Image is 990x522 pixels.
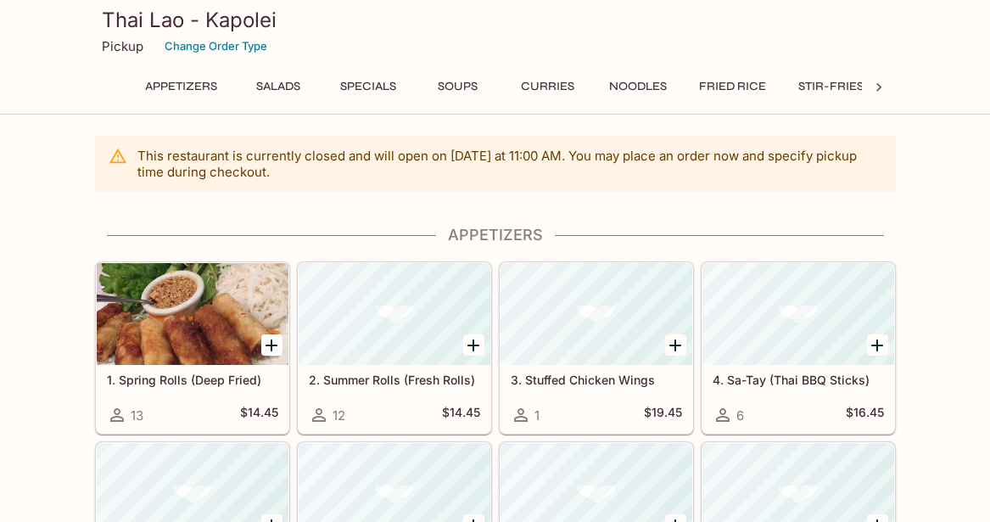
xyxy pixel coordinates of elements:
[511,373,682,387] h5: 3. Stuffed Chicken Wings
[702,262,895,434] a: 4. Sa-Tay (Thai BBQ Sticks)6$16.45
[600,75,676,98] button: Noodles
[97,263,288,365] div: 1. Spring Rolls (Deep Fried)
[534,407,540,424] span: 1
[95,226,896,244] h4: Appetizers
[736,407,744,424] span: 6
[665,334,686,356] button: Add 3. Stuffed Chicken Wings
[136,75,227,98] button: Appetizers
[240,75,316,98] button: Salads
[690,75,775,98] button: Fried Rice
[420,75,496,98] button: Soups
[510,75,586,98] button: Curries
[240,405,278,425] h5: $14.45
[261,334,282,356] button: Add 1. Spring Rolls (Deep Fried)
[131,407,143,424] span: 13
[309,373,480,387] h5: 2. Summer Rolls (Fresh Rolls)
[299,263,490,365] div: 2. Summer Rolls (Fresh Rolls)
[107,373,278,387] h5: 1. Spring Rolls (Deep Fried)
[442,405,480,425] h5: $14.45
[501,263,692,365] div: 3. Stuffed Chicken Wings
[702,263,894,365] div: 4. Sa-Tay (Thai BBQ Sticks)
[644,405,682,425] h5: $19.45
[333,407,345,424] span: 12
[500,262,693,434] a: 3. Stuffed Chicken Wings1$19.45
[713,373,884,387] h5: 4. Sa-Tay (Thai BBQ Sticks)
[102,7,889,33] h3: Thai Lao - Kapolei
[867,334,888,356] button: Add 4. Sa-Tay (Thai BBQ Sticks)
[330,75,406,98] button: Specials
[846,405,884,425] h5: $16.45
[137,148,882,180] p: This restaurant is currently closed and will open on [DATE] at 11:00 AM . You may place an order ...
[789,75,873,98] button: Stir-Fries
[102,38,143,54] p: Pickup
[463,334,484,356] button: Add 2. Summer Rolls (Fresh Rolls)
[298,262,491,434] a: 2. Summer Rolls (Fresh Rolls)12$14.45
[96,262,289,434] a: 1. Spring Rolls (Deep Fried)13$14.45
[157,33,275,59] button: Change Order Type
